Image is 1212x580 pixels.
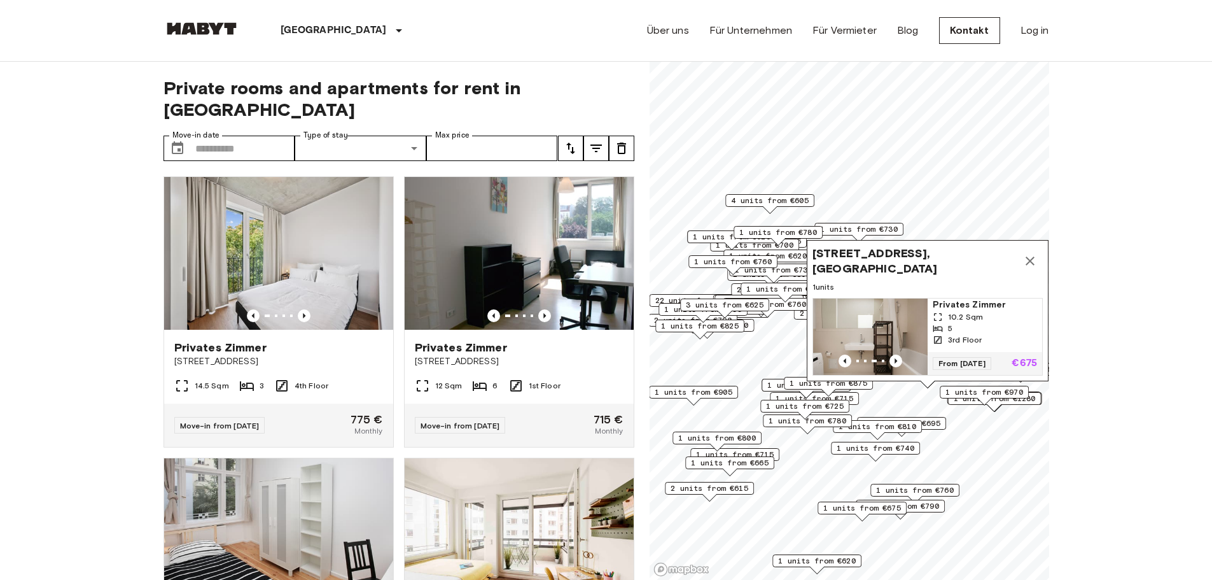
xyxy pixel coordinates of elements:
[709,23,792,38] a: Für Unternehmen
[823,502,901,514] span: 1 units from €675
[678,432,756,444] span: 1 units from €800
[837,442,914,454] span: 1 units from €740
[687,230,776,250] div: Map marker
[696,449,774,460] span: 1 units from €715
[174,340,267,355] span: Privates Zimmer
[558,136,583,161] button: tune
[762,379,851,399] div: Map marker
[766,400,844,412] span: 1 units from €725
[660,319,754,339] div: Map marker
[693,231,770,243] span: 1 units from €620
[492,380,498,392] span: 6
[784,377,873,397] div: Map marker
[653,562,709,577] a: Mapbox logo
[933,357,991,370] span: From [DATE]
[710,239,799,258] div: Map marker
[164,77,634,120] span: Private rooms and apartments for rent in [GEOGRAPHIC_DATA]
[583,136,609,161] button: tune
[295,380,328,392] span: 4th Floor
[680,299,769,318] div: Map marker
[281,23,387,38] p: [GEOGRAPHIC_DATA]
[723,298,812,318] div: Map marker
[415,355,623,368] span: [STREET_ADDRESS]
[435,380,463,392] span: 12 Sqm
[654,315,732,326] span: 2 units from €790
[948,311,983,323] span: 10.2 Sqm
[790,378,867,389] span: 1 units from €875
[772,555,861,574] div: Map marker
[839,421,916,432] span: 1 units from €810
[649,386,738,406] div: Map marker
[861,500,939,512] span: 1 units from €790
[776,393,853,404] span: 1 units from €715
[298,309,310,322] button: Previous image
[351,414,383,425] span: 775 €
[421,421,500,430] span: Move-in from [DATE]
[729,250,807,262] span: 1 units from €620
[939,17,1000,44] a: Kontakt
[746,283,824,295] span: 1 units from €850
[723,250,812,269] div: Map marker
[164,22,240,35] img: Habyt
[760,400,849,420] div: Map marker
[818,502,907,521] div: Map marker
[813,299,928,375] img: Marketing picture of unit DE-01-196-02M
[661,320,739,332] span: 1 units from €825
[405,177,634,330] img: Marketing picture of unit DE-01-041-02M
[415,340,507,355] span: Privates Zimmer
[953,393,1035,404] span: 1 units from €1280
[857,417,946,437] div: Map marker
[247,309,260,322] button: Previous image
[948,334,982,346] span: 3rd Floor
[769,415,846,427] span: 1 units from €780
[767,379,845,391] span: 1 units from €835
[435,130,470,141] label: Max price
[863,418,940,429] span: 2 units from €695
[529,380,561,392] span: 1st Floor
[897,23,919,38] a: Blog
[714,295,804,315] div: Map marker
[947,392,1040,411] div: Map marker
[1020,23,1049,38] a: Log in
[688,255,777,275] div: Map marker
[947,392,1041,412] div: Map marker
[778,555,856,567] span: 1 units from €620
[180,421,260,430] span: Move-in from [DATE]
[831,442,920,462] div: Map marker
[655,320,744,339] div: Map marker
[933,299,1037,311] span: Privates Zimmer
[655,386,732,398] span: 1 units from €905
[694,256,772,267] span: 1 units from €760
[685,456,774,476] div: Map marker
[354,425,382,437] span: Monthly
[595,425,623,437] span: Monthly
[812,23,877,38] a: Für Vermieter
[666,320,748,331] span: 1 units from €1200
[889,355,902,367] button: Previous image
[739,227,817,238] span: 1 units from €780
[876,485,954,496] span: 1 units from €760
[737,284,814,295] span: 2 units from €655
[303,130,348,141] label: Type of stay
[763,414,852,434] div: Map marker
[728,299,806,310] span: 2 units from €760
[1012,358,1037,369] p: €675
[870,484,959,504] div: Map marker
[713,295,806,315] div: Map marker
[538,309,551,322] button: Previous image
[734,226,823,246] div: Map marker
[856,500,945,520] div: Map marker
[833,420,922,440] div: Map marker
[672,432,762,451] div: Map marker
[948,392,1041,412] div: Map marker
[948,323,952,334] span: 5
[720,295,798,307] span: 3 units from €655
[664,304,742,315] span: 1 units from €895
[164,177,393,330] img: Marketing picture of unit DE-01-259-018-03Q
[741,283,830,302] div: Map marker
[404,176,634,448] a: Marketing picture of unit DE-01-041-02MPrevious imagePrevious imagePrivates Zimmer[STREET_ADDRESS...
[260,380,264,392] span: 3
[649,294,742,314] div: Map marker
[839,355,851,367] button: Previous image
[647,23,689,38] a: Über uns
